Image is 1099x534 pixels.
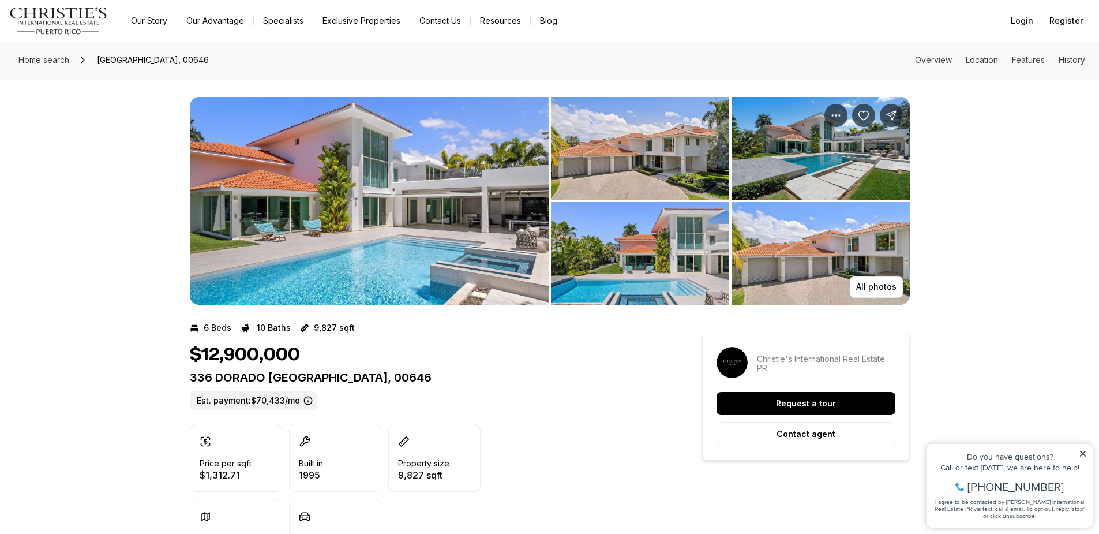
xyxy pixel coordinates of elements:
[471,13,530,29] a: Resources
[1012,55,1045,65] a: Skip to: Features
[966,55,998,65] a: Skip to: Location
[254,13,313,29] a: Specialists
[852,104,875,127] button: Save Property: 336 DORADO BEACH EAST
[856,282,897,292] p: All photos
[122,13,177,29] a: Our Story
[18,55,69,65] span: Home search
[551,202,729,305] button: View image gallery
[257,323,291,333] p: 10 Baths
[190,344,300,366] h1: $12,900,000
[915,55,1085,65] nav: Page section menu
[14,51,74,69] a: Home search
[1004,9,1040,32] button: Login
[717,392,895,415] button: Request a tour
[190,97,549,305] button: View image gallery
[299,470,323,480] p: 1995
[776,399,836,408] p: Request a tour
[190,97,549,305] li: 1 of 26
[190,97,910,305] div: Listing Photos
[717,422,895,446] button: Contact agent
[551,97,910,305] li: 2 of 26
[190,371,661,384] p: 336 DORADO [GEOGRAPHIC_DATA], 00646
[915,55,952,65] a: Skip to: Overview
[1049,16,1083,25] span: Register
[92,51,213,69] span: [GEOGRAPHIC_DATA], 00646
[757,354,895,373] p: Christie's International Real Estate PR
[9,7,108,35] img: logo
[1042,9,1090,32] button: Register
[47,54,144,66] span: [PHONE_NUMBER]
[732,97,910,200] button: View image gallery
[850,276,903,298] button: All photos
[200,470,252,480] p: $1,312.71
[200,459,252,468] p: Price per sqft
[410,13,470,29] button: Contact Us
[314,323,355,333] p: 9,827 sqft
[777,430,835,439] p: Contact agent
[398,459,449,468] p: Property size
[551,97,729,200] button: View image gallery
[241,319,291,337] button: 10 Baths
[12,26,167,34] div: Do you have questions?
[299,459,323,468] p: Built in
[824,104,847,127] button: Property options
[531,13,567,29] a: Blog
[1011,16,1033,25] span: Login
[398,470,449,480] p: 9,827 sqft
[1059,55,1085,65] a: Skip to: History
[732,202,910,305] button: View image gallery
[12,37,167,45] div: Call or text [DATE], we are here to help!
[313,13,410,29] a: Exclusive Properties
[190,391,317,410] label: Est. payment: $70,433/mo
[204,323,231,333] p: 6 Beds
[14,71,164,93] span: I agree to be contacted by [PERSON_NAME] International Real Estate PR via text, call & email. To ...
[177,13,253,29] a: Our Advantage
[880,104,903,127] button: Share Property: 336 DORADO BEACH EAST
